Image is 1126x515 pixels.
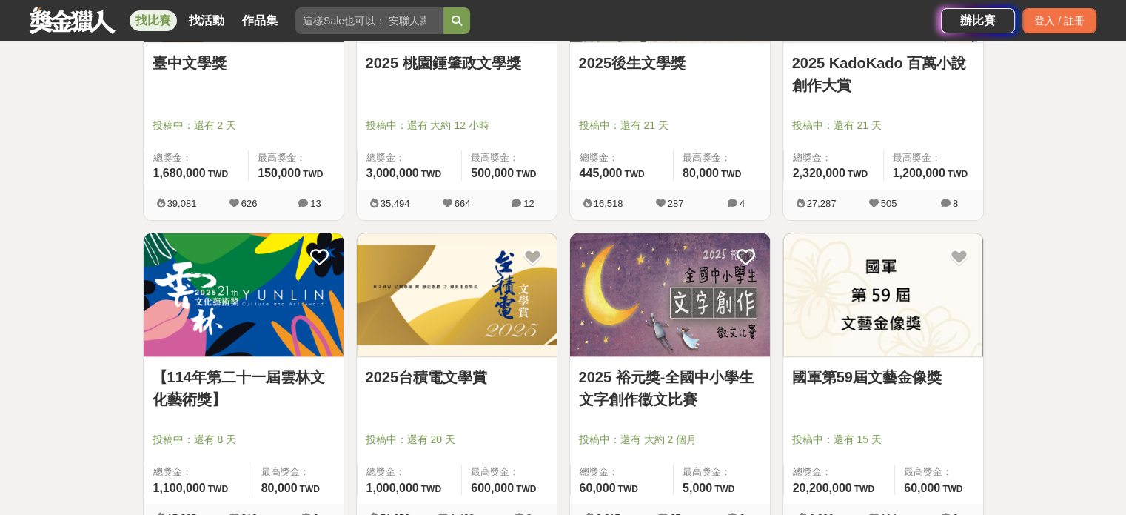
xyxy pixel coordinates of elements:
[948,169,968,179] span: TWD
[261,465,335,479] span: 最高獎金：
[153,52,335,74] a: 臺中文學獎
[793,150,874,165] span: 總獎金：
[258,150,334,165] span: 最高獎金：
[153,366,335,411] a: 【114年第二十一屆雲林文化藝術獎】
[357,233,557,358] a: Cover Image
[366,150,453,165] span: 總獎金：
[807,198,837,209] span: 27,287
[153,167,206,179] span: 1,680,000
[366,52,548,74] a: 2025 桃園鍾肇政文學獎
[310,198,321,209] span: 13
[381,198,410,209] span: 35,494
[144,233,344,358] a: Cover Image
[721,169,741,179] span: TWD
[570,233,770,357] img: Cover Image
[793,167,845,179] span: 2,320,000
[904,465,973,479] span: 最高獎金：
[579,118,761,133] span: 投稿中：還有 21 天
[421,169,441,179] span: TWD
[295,7,443,34] input: 這樣Sale也可以： 安聯人壽創意銷售法募集
[471,482,514,494] span: 600,000
[570,233,770,358] a: Cover Image
[941,8,1015,33] a: 辦比賽
[183,10,230,31] a: 找活動
[471,150,547,165] span: 最高獎金：
[258,167,301,179] span: 150,000
[357,233,557,357] img: Cover Image
[579,366,761,411] a: 2025 裕元獎-全國中小學生文字創作徵文比賽
[471,465,547,479] span: 最高獎金：
[366,366,548,388] a: 2025台積電文學賞
[683,465,761,479] span: 最高獎金：
[579,432,761,448] span: 投稿中：還有 大約 2 個月
[167,198,197,209] span: 39,081
[714,484,734,494] span: TWD
[471,167,514,179] span: 500,000
[683,150,761,165] span: 最高獎金：
[153,432,335,448] span: 投稿中：還有 8 天
[617,484,637,494] span: TWD
[300,484,320,494] span: TWD
[261,482,298,494] span: 80,000
[153,150,240,165] span: 總獎金：
[516,169,536,179] span: TWD
[236,10,284,31] a: 作品集
[740,198,745,209] span: 4
[953,198,958,209] span: 8
[580,150,664,165] span: 總獎金：
[153,118,335,133] span: 投稿中：還有 2 天
[893,167,945,179] span: 1,200,000
[904,482,940,494] span: 60,000
[683,167,719,179] span: 80,000
[580,482,616,494] span: 60,000
[455,198,471,209] span: 664
[153,482,206,494] span: 1,100,000
[523,198,534,209] span: 12
[366,432,548,448] span: 投稿中：還有 20 天
[783,233,983,357] img: Cover Image
[792,118,974,133] span: 投稿中：還有 21 天
[516,484,536,494] span: TWD
[153,465,243,479] span: 總獎金：
[683,482,712,494] span: 5,000
[668,198,684,209] span: 287
[893,150,974,165] span: 最高獎金：
[580,465,664,479] span: 總獎金：
[580,167,623,179] span: 445,000
[783,233,983,358] a: Cover Image
[130,10,177,31] a: 找比賽
[881,198,897,209] span: 505
[624,169,644,179] span: TWD
[942,484,962,494] span: TWD
[366,465,453,479] span: 總獎金：
[792,366,974,388] a: 國軍第59屆文藝金像獎
[854,484,874,494] span: TWD
[1022,8,1096,33] div: 登入 / 註冊
[366,167,419,179] span: 3,000,000
[579,52,761,74] a: 2025後生文學獎
[793,465,886,479] span: 總獎金：
[303,169,323,179] span: TWD
[421,484,441,494] span: TWD
[241,198,258,209] span: 626
[208,484,228,494] span: TWD
[792,52,974,96] a: 2025 KadoKado 百萬小說創作大賞
[144,233,344,357] img: Cover Image
[792,432,974,448] span: 投稿中：還有 15 天
[366,118,548,133] span: 投稿中：還有 大約 12 小時
[594,198,623,209] span: 16,518
[793,482,852,494] span: 20,200,000
[848,169,868,179] span: TWD
[366,482,419,494] span: 1,000,000
[208,169,228,179] span: TWD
